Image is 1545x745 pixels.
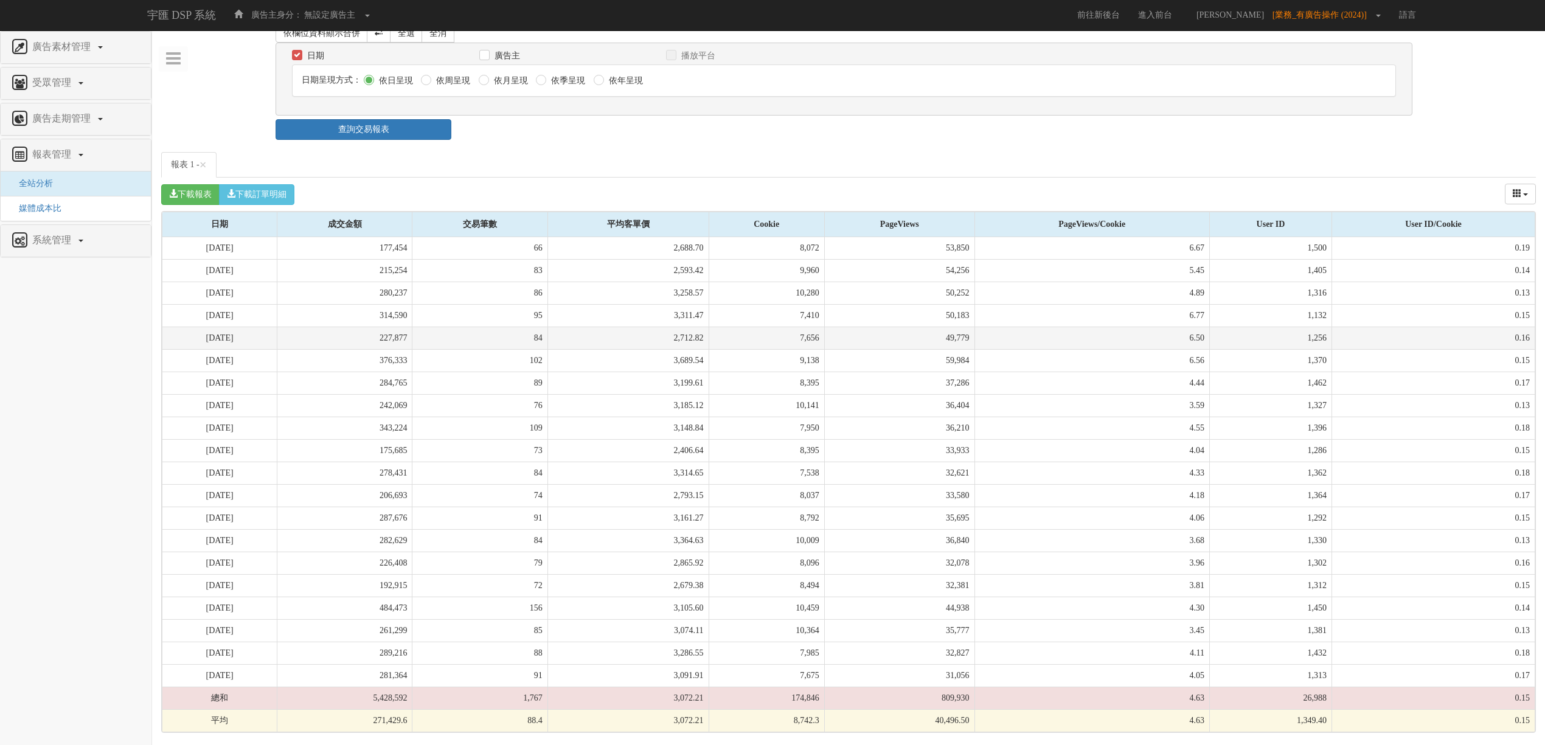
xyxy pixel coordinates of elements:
[276,119,451,140] a: 查詢交易報表
[277,237,412,260] td: 177,454
[824,439,974,462] td: 33,933
[974,597,1209,619] td: 4.30
[974,619,1209,642] td: 3.45
[974,237,1209,260] td: 6.67
[277,574,412,597] td: 192,915
[1210,709,1332,732] td: 1,349.40
[412,664,547,687] td: 91
[412,394,547,417] td: 76
[277,304,412,327] td: 314,590
[824,664,974,687] td: 31,056
[1210,259,1332,282] td: 1,405
[974,327,1209,349] td: 6.50
[29,149,77,159] span: 報表管理
[974,574,1209,597] td: 3.81
[390,24,423,43] a: 全選
[162,394,277,417] td: [DATE]
[1331,529,1535,552] td: 0.13
[1210,664,1332,687] td: 1,313
[547,619,709,642] td: 3,074.11
[974,484,1209,507] td: 4.18
[709,574,824,597] td: 8,494
[1331,597,1535,619] td: 0.14
[277,462,412,484] td: 278,431
[548,75,585,87] label: 依季呈現
[162,709,277,732] td: 平均
[162,597,277,619] td: [DATE]
[974,304,1209,327] td: 6.77
[1210,529,1332,552] td: 1,330
[161,184,220,205] button: 下載報表
[824,349,974,372] td: 59,984
[709,462,824,484] td: 7,538
[1210,462,1332,484] td: 1,362
[10,145,142,165] a: 報表管理
[1331,462,1535,484] td: 0.18
[975,212,1209,237] div: PageViews/Cookie
[709,282,824,304] td: 10,280
[974,439,1209,462] td: 4.04
[824,597,974,619] td: 44,938
[547,372,709,394] td: 3,199.61
[709,664,824,687] td: 7,675
[974,259,1209,282] td: 5.45
[162,304,277,327] td: [DATE]
[974,709,1209,732] td: 4.63
[824,484,974,507] td: 33,580
[412,439,547,462] td: 73
[412,282,547,304] td: 86
[678,50,715,62] label: 播放平台
[10,179,53,188] a: 全站分析
[162,282,277,304] td: [DATE]
[1331,259,1535,282] td: 0.14
[547,709,709,732] td: 3,072.21
[824,687,974,709] td: 809,930
[162,417,277,439] td: [DATE]
[277,664,412,687] td: 281,364
[412,484,547,507] td: 74
[1210,327,1332,349] td: 1,256
[547,304,709,327] td: 3,311.47
[974,529,1209,552] td: 3.68
[162,687,277,709] td: 總和
[824,304,974,327] td: 50,183
[1210,619,1332,642] td: 1,381
[412,687,547,709] td: 1,767
[1331,664,1535,687] td: 0.17
[491,50,520,62] label: 廣告主
[1210,507,1332,529] td: 1,292
[709,484,824,507] td: 8,037
[277,484,412,507] td: 206,693
[709,529,824,552] td: 10,009
[1331,552,1535,574] td: 0.16
[547,574,709,597] td: 2,679.38
[1331,237,1535,260] td: 0.19
[29,77,77,88] span: 受眾管理
[302,75,361,85] span: 日期呈現方式：
[422,24,454,43] a: 全消
[709,417,824,439] td: 7,950
[277,552,412,574] td: 226,408
[162,462,277,484] td: [DATE]
[10,231,142,251] a: 系統管理
[412,529,547,552] td: 84
[277,642,412,664] td: 289,216
[412,327,547,349] td: 84
[974,394,1209,417] td: 3.59
[1505,184,1536,204] button: columns
[547,439,709,462] td: 2,406.64
[1190,10,1270,19] span: [PERSON_NAME]
[606,75,643,87] label: 依年呈現
[1331,417,1535,439] td: 0.18
[412,709,547,732] td: 88.4
[709,304,824,327] td: 7,410
[251,10,302,19] span: 廣告主身分：
[162,259,277,282] td: [DATE]
[547,349,709,372] td: 3,689.54
[162,552,277,574] td: [DATE]
[709,394,824,417] td: 10,141
[709,212,824,237] div: Cookie
[412,237,547,260] td: 66
[1331,372,1535,394] td: 0.17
